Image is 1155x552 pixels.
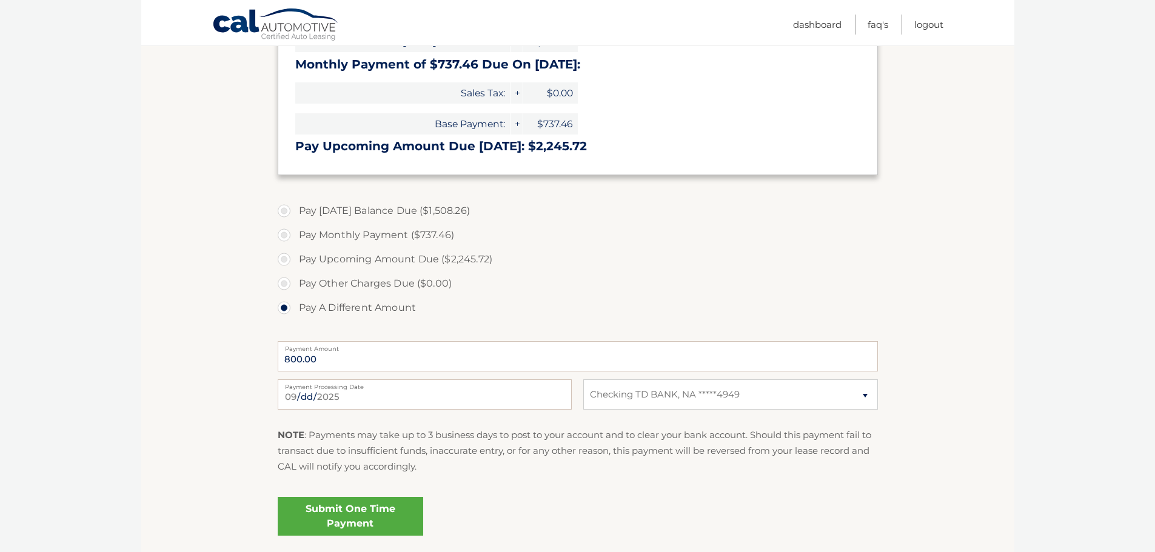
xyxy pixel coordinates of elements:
[278,341,878,371] input: Payment Amount
[278,296,878,320] label: Pay A Different Amount
[278,271,878,296] label: Pay Other Charges Due ($0.00)
[295,113,510,135] span: Base Payment:
[278,429,304,441] strong: NOTE
[295,82,510,104] span: Sales Tax:
[278,497,423,536] a: Submit One Time Payment
[278,379,572,389] label: Payment Processing Date
[278,223,878,247] label: Pay Monthly Payment ($737.46)
[278,199,878,223] label: Pay [DATE] Balance Due ($1,508.26)
[523,113,578,135] span: $737.46
[278,379,572,410] input: Payment Date
[278,427,878,475] p: : Payments may take up to 3 business days to post to your account and to clear your bank account....
[511,113,523,135] span: +
[793,15,842,35] a: Dashboard
[523,82,578,104] span: $0.00
[212,8,340,43] a: Cal Automotive
[511,82,523,104] span: +
[278,341,878,351] label: Payment Amount
[295,139,860,154] h3: Pay Upcoming Amount Due [DATE]: $2,245.72
[914,15,943,35] a: Logout
[295,57,860,72] h3: Monthly Payment of $737.46 Due On [DATE]:
[868,15,888,35] a: FAQ's
[278,247,878,271] label: Pay Upcoming Amount Due ($2,245.72)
